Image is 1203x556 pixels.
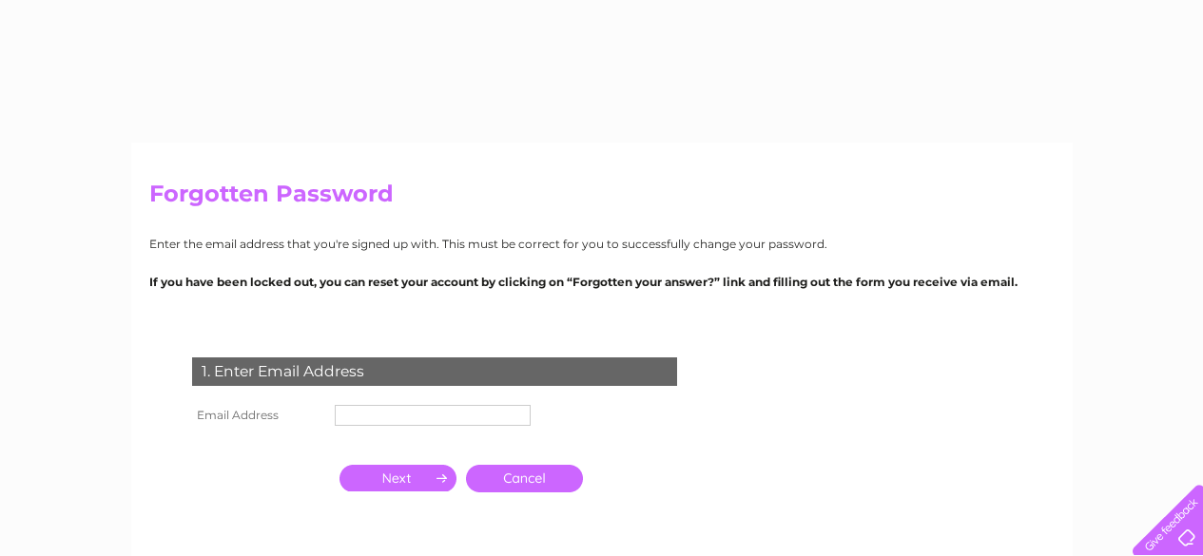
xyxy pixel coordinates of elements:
[192,357,677,386] div: 1. Enter Email Address
[149,235,1055,253] p: Enter the email address that you're signed up with. This must be correct for you to successfully ...
[149,181,1055,217] h2: Forgotten Password
[187,400,330,431] th: Email Address
[466,465,583,492] a: Cancel
[149,273,1055,291] p: If you have been locked out, you can reset your account by clicking on “Forgotten your answer?” l...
